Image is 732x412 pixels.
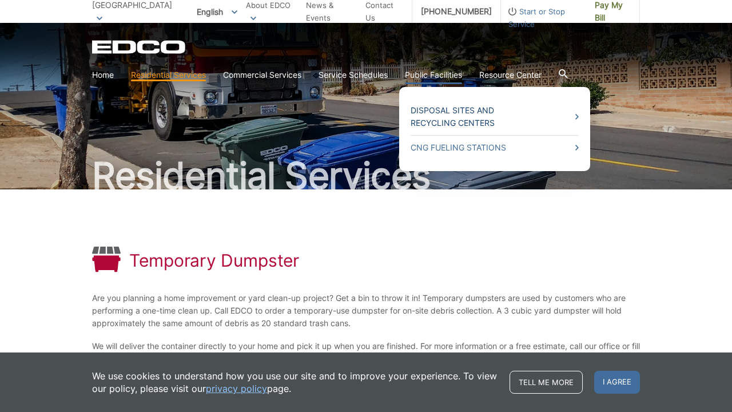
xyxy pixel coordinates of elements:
a: Resource Center [479,69,542,81]
p: Are you planning a home improvement or yard clean-up project? Get a bin to throw it in! Temporary... [92,292,640,330]
h1: Temporary Dumpster [129,250,299,271]
p: We use cookies to understand how you use our site and to improve your experience. To view our pol... [92,370,498,395]
a: Tell me more [510,371,583,394]
a: EDCD logo. Return to the homepage. [92,40,187,54]
a: CNG Fueling Stations [411,141,579,154]
a: Service Schedules [319,69,388,81]
a: privacy policy [206,382,267,395]
span: English [188,2,246,21]
p: We will deliver the container directly to your home and pick it up when you are finished. For mor... [92,340,640,365]
a: Home [92,69,114,81]
h2: Residential Services [92,157,640,194]
a: Residential Services [131,69,206,81]
a: Public Facilities [405,69,462,81]
a: Commercial Services [223,69,301,81]
span: I agree [594,371,640,394]
a: Disposal Sites and Recycling Centers [411,104,579,129]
